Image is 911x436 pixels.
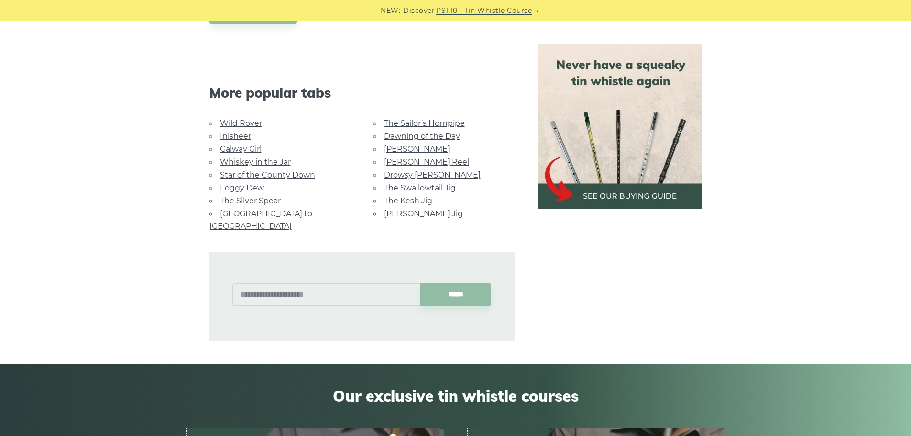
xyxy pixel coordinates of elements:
[384,170,481,179] a: Drowsy [PERSON_NAME]
[384,196,432,205] a: The Kesh Jig
[384,209,463,218] a: [PERSON_NAME] Jig
[384,132,460,141] a: Dawning of the Day
[403,5,435,16] span: Discover
[538,44,702,209] img: tin whistle buying guide
[220,145,262,154] a: Galway Girl
[381,5,400,16] span: NEW:
[186,387,725,405] span: Our exclusive tin whistle courses
[436,5,532,16] a: PST10 - Tin Whistle Course
[209,209,312,231] a: [GEOGRAPHIC_DATA] to [GEOGRAPHIC_DATA]
[220,132,251,141] a: Inisheer
[220,196,281,205] a: The Silver Spear
[220,170,315,179] a: Star of the County Down
[220,157,291,167] a: Whiskey in the Jar
[384,183,456,192] a: The Swallowtail Jig
[384,145,450,154] a: [PERSON_NAME]
[220,119,262,128] a: Wild Rover
[384,119,465,128] a: The Sailor’s Hornpipe
[220,183,264,192] a: Foggy Dew
[384,157,469,167] a: [PERSON_NAME] Reel
[209,85,515,101] span: More popular tabs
